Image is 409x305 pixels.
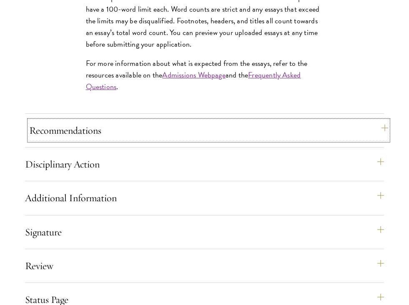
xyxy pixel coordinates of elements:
[25,188,384,208] button: Additional Information
[86,69,301,92] a: Frequently Asked Questions
[25,222,384,242] button: Signature
[86,57,324,92] p: For more information about what is expected from the essays, refer to the resources available on ...
[25,256,384,276] button: Review
[162,69,225,80] a: Admissions Webpage
[25,154,384,174] button: Disciplinary Action
[29,120,388,140] button: Recommendations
